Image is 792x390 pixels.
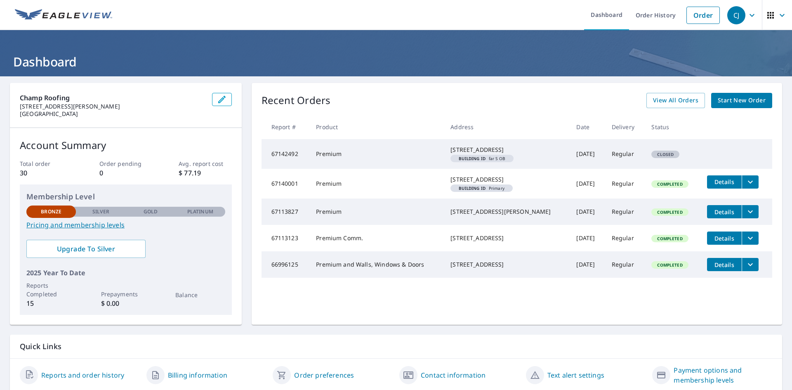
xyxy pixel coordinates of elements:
[707,205,742,218] button: detailsBtn-67113827
[645,115,700,139] th: Status
[309,225,444,251] td: Premium Comm.
[15,9,112,21] img: EV Logo
[570,115,605,139] th: Date
[711,93,772,108] a: Start New Order
[26,298,76,308] p: 15
[101,298,151,308] p: $ 0.00
[179,159,231,168] p: Avg. report cost
[309,115,444,139] th: Product
[450,208,563,216] div: [STREET_ADDRESS][PERSON_NAME]
[652,181,687,187] span: Completed
[570,225,605,251] td: [DATE]
[262,199,310,225] td: 67113827
[175,291,225,299] p: Balance
[605,251,645,278] td: Regular
[168,370,227,380] a: Billing information
[20,159,73,168] p: Total order
[718,95,766,106] span: Start New Order
[652,151,679,157] span: Closed
[101,290,151,298] p: Prepayments
[450,234,563,242] div: [STREET_ADDRESS]
[309,251,444,278] td: Premium and Walls, Windows & Doors
[454,156,510,161] span: far S OB
[262,139,310,169] td: 67142492
[421,370,486,380] a: Contact information
[262,251,310,278] td: 66996125
[742,205,759,218] button: filesDropdownBtn-67113827
[20,110,205,118] p: [GEOGRAPHIC_DATA]
[262,169,310,199] td: 67140001
[20,341,772,352] p: Quick Links
[459,156,486,161] em: Building ID
[26,268,225,278] p: 2025 Year To Date
[99,159,152,168] p: Order pending
[652,209,687,215] span: Completed
[179,168,231,178] p: $ 77.19
[570,169,605,199] td: [DATE]
[41,370,124,380] a: Reports and order history
[605,169,645,199] td: Regular
[262,225,310,251] td: 67113123
[707,232,742,245] button: detailsBtn-67113123
[742,175,759,189] button: filesDropdownBtn-67140001
[712,261,737,269] span: Details
[187,208,213,215] p: Platinum
[99,168,152,178] p: 0
[26,191,225,202] p: Membership Level
[454,186,509,190] span: Primary
[653,95,698,106] span: View All Orders
[712,208,737,216] span: Details
[444,115,570,139] th: Address
[20,168,73,178] p: 30
[570,199,605,225] td: [DATE]
[605,115,645,139] th: Delivery
[605,139,645,169] td: Regular
[26,281,76,298] p: Reports Completed
[674,365,772,385] a: Payment options and membership levels
[712,234,737,242] span: Details
[262,93,331,108] p: Recent Orders
[20,103,205,110] p: [STREET_ADDRESS][PERSON_NAME]
[686,7,720,24] a: Order
[92,208,110,215] p: Silver
[20,138,232,153] p: Account Summary
[309,199,444,225] td: Premium
[262,115,310,139] th: Report #
[727,6,745,24] div: CJ
[10,53,782,70] h1: Dashboard
[41,208,61,215] p: Bronze
[605,225,645,251] td: Regular
[309,169,444,199] td: Premium
[144,208,158,215] p: Gold
[707,175,742,189] button: detailsBtn-67140001
[309,139,444,169] td: Premium
[652,262,687,268] span: Completed
[20,93,205,103] p: Champ Roofing
[652,236,687,241] span: Completed
[450,260,563,269] div: [STREET_ADDRESS]
[294,370,354,380] a: Order preferences
[646,93,705,108] a: View All Orders
[450,146,563,154] div: [STREET_ADDRESS]
[570,139,605,169] td: [DATE]
[605,199,645,225] td: Regular
[26,220,225,230] a: Pricing and membership levels
[547,370,604,380] a: Text alert settings
[742,232,759,245] button: filesDropdownBtn-67113123
[570,251,605,278] td: [DATE]
[450,175,563,184] div: [STREET_ADDRESS]
[707,258,742,271] button: detailsBtn-66996125
[459,186,486,190] em: Building ID
[26,240,146,258] a: Upgrade To Silver
[742,258,759,271] button: filesDropdownBtn-66996125
[33,244,139,253] span: Upgrade To Silver
[712,178,737,186] span: Details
